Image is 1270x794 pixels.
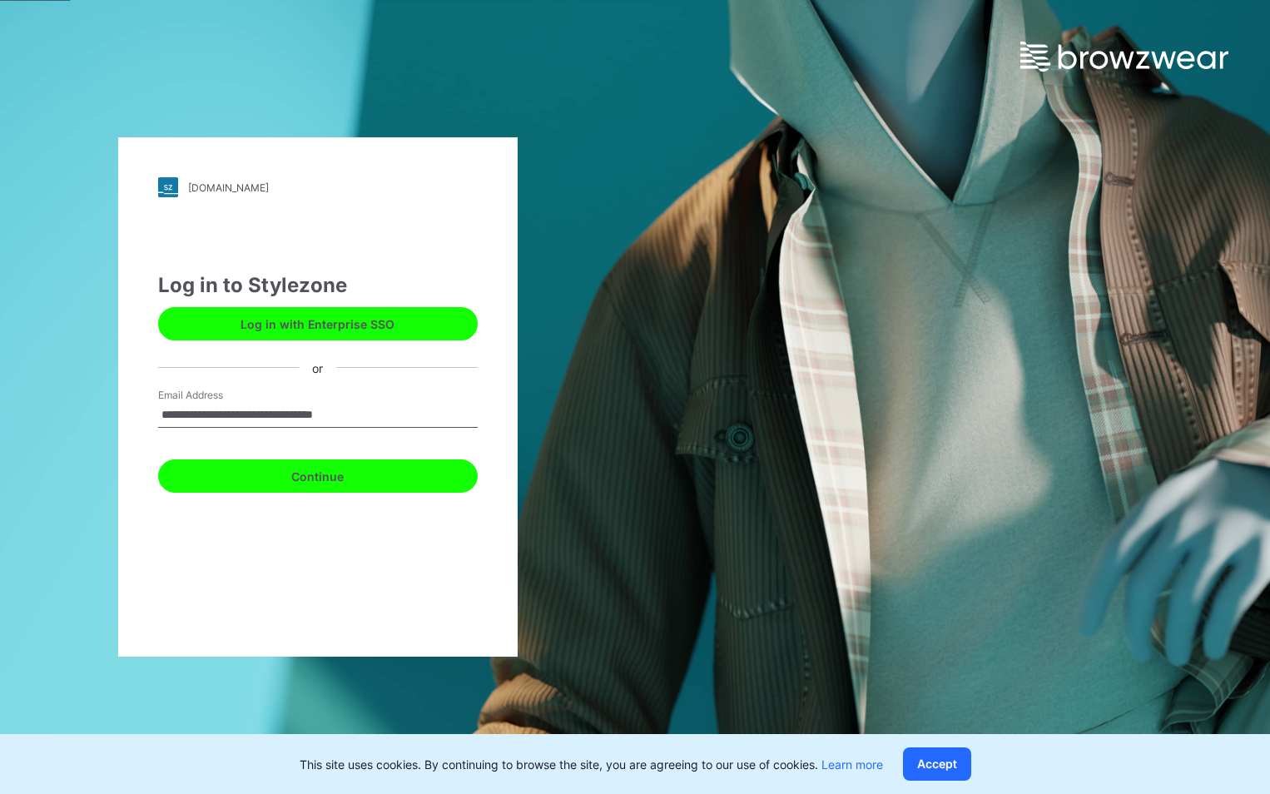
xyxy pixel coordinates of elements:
[158,270,478,300] div: Log in to Stylezone
[903,747,971,781] button: Accept
[300,756,883,773] p: This site uses cookies. By continuing to browse the site, you are agreeing to our use of cookies.
[188,181,269,194] div: [DOMAIN_NAME]
[158,307,478,340] button: Log in with Enterprise SSO
[1020,42,1228,72] img: browzwear-logo.e42bd6dac1945053ebaf764b6aa21510.svg
[158,388,275,403] label: Email Address
[158,177,178,197] img: stylezone-logo.562084cfcfab977791bfbf7441f1a819.svg
[158,459,478,493] button: Continue
[158,177,478,197] a: [DOMAIN_NAME]
[821,757,883,772] a: Learn more
[299,359,336,376] div: or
